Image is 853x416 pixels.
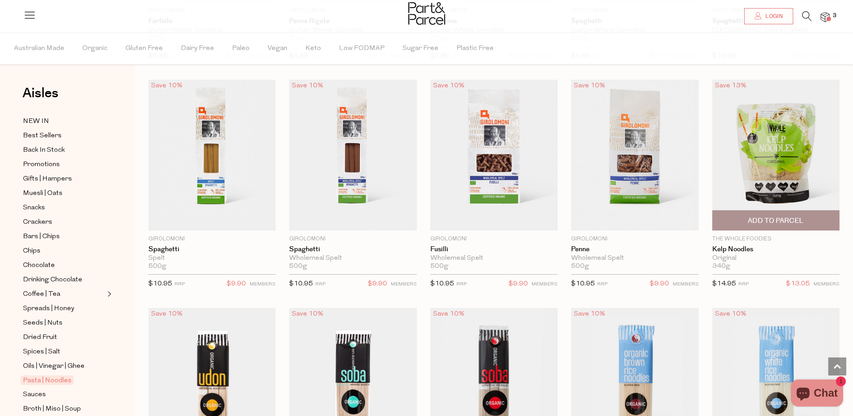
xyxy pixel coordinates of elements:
[23,245,105,257] a: Chips
[712,262,730,271] span: 340g
[571,245,698,253] a: Penne
[23,159,60,170] span: Promotions
[408,2,445,25] img: Part&Parcel
[712,80,749,92] div: Save 13%
[289,254,416,262] div: Wholemeal Spelt
[23,260,105,271] a: Chocolate
[23,145,105,156] a: Back In Stock
[305,33,321,64] span: Keto
[148,80,276,231] img: Spaghetti
[23,289,60,300] span: Coffee | Tea
[23,274,105,285] a: Drinking Chocolate
[250,282,276,287] small: MEMBERS
[571,80,608,92] div: Save 10%
[738,282,749,287] small: RRP
[571,254,698,262] div: Wholemeal Spelt
[744,8,793,24] a: Login
[430,245,558,253] a: Fusilli
[23,203,45,213] span: Snacks
[315,282,326,287] small: RRP
[23,332,57,343] span: Dried Fruit
[456,282,467,287] small: RRP
[227,278,246,290] span: $9.90
[23,346,105,357] a: Spices | Salt
[23,389,46,400] span: Sauces
[289,280,313,287] span: $10.95
[23,130,105,141] a: Best Sellers
[23,145,65,156] span: Back In Stock
[148,308,185,320] div: Save 10%
[788,380,846,409] inbox-online-store-chat: Shopify online store chat
[712,280,736,287] span: $14.95
[748,216,804,226] span: Add To Parcel
[148,280,172,287] span: $10.95
[148,262,166,271] span: 500g
[786,278,810,290] span: $13.05
[712,80,840,231] img: Kelp Noodles
[673,282,699,287] small: MEMBERS
[712,210,840,231] button: Add To Parcel
[14,33,64,64] span: Australian Made
[125,33,163,64] span: Gluten Free
[23,389,105,400] a: Sauces
[23,188,63,199] span: Muesli | Oats
[430,280,454,287] span: $10.95
[597,282,607,287] small: RRP
[402,33,438,64] span: Sugar Free
[23,332,105,343] a: Dried Fruit
[82,33,107,64] span: Organic
[23,231,60,242] span: Bars | Chips
[22,86,58,109] a: Aisles
[289,235,416,243] p: Girolomoni
[23,404,81,415] span: Broth | Miso | Soup
[22,83,58,103] span: Aisles
[712,245,840,253] a: Kelp Noodles
[430,80,467,92] div: Save 10%
[571,280,595,287] span: $10.95
[23,188,105,199] a: Muesli | Oats
[430,262,448,271] span: 500g
[23,202,105,213] a: Snacks
[712,308,749,320] div: Save 10%
[821,12,830,22] a: 3
[289,80,416,231] img: Spaghetti
[23,375,105,386] a: Pasta | Noodles
[712,254,840,262] div: Original
[430,80,558,231] img: Fusilli
[831,12,839,20] span: 3
[23,246,40,257] span: Chips
[23,217,105,228] a: Crackers
[650,278,669,290] span: $9.90
[289,262,307,271] span: 500g
[232,33,250,64] span: Paleo
[23,260,55,271] span: Chocolate
[23,173,105,185] a: Gifts | Hampers
[23,347,60,357] span: Spices | Salt
[531,282,558,287] small: MEMBERS
[148,235,276,243] p: Girolomoni
[430,308,467,320] div: Save 10%
[368,278,387,290] span: $9.90
[105,289,112,299] button: Expand/Collapse Coffee | Tea
[23,303,74,314] span: Spreads | Honey
[289,245,416,253] a: Spaghetti
[23,275,82,285] span: Drinking Chocolate
[289,80,326,92] div: Save 10%
[181,33,214,64] span: Dairy Free
[509,278,528,290] span: $9.90
[23,361,105,372] a: Oils | Vinegar | Ghee
[23,289,105,300] a: Coffee | Tea
[339,33,384,64] span: Low FODMAP
[712,235,840,243] p: The Whole Foodies
[23,116,49,127] span: NEW IN
[23,159,105,170] a: Promotions
[571,80,698,231] img: Penne
[23,317,105,329] a: Seeds | Nuts
[23,231,105,242] a: Bars | Chips
[430,235,558,243] p: Girolomoni
[148,254,276,262] div: Spelt
[148,245,276,253] a: Spaghetti
[23,217,52,228] span: Crackers
[763,13,783,20] span: Login
[571,235,698,243] p: Girolomoni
